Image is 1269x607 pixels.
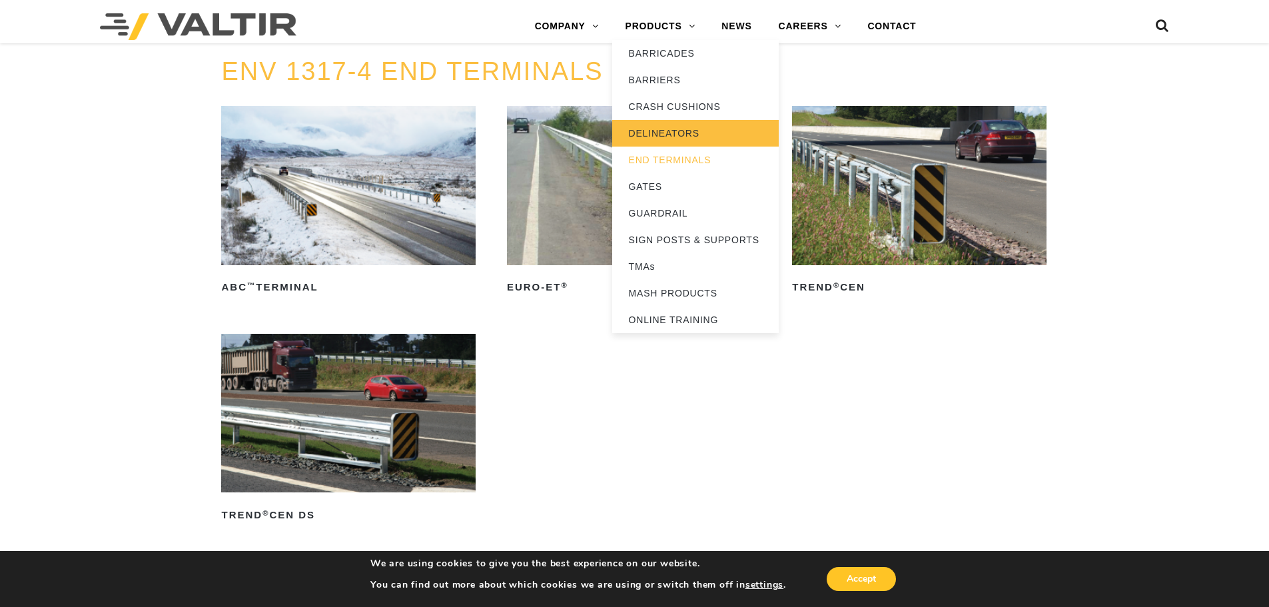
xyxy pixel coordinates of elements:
[792,106,1046,298] a: TREND®CEN
[612,40,779,67] a: BARRICADES
[507,277,761,299] h2: Euro-ET
[612,13,709,40] a: PRODUCTS
[262,509,269,517] sup: ®
[370,558,786,570] p: We are using cookies to give you the best experience on our website.
[100,13,296,40] img: Valtir
[792,277,1046,299] h2: TREND CEN
[370,579,786,591] p: You can find out more about which cookies we are using or switch them off in .
[221,504,475,526] h2: TREND CEN DS
[827,567,896,591] button: Accept
[854,13,929,40] a: CONTACT
[507,106,761,298] a: Euro-ET®
[745,579,783,591] button: settings
[612,200,779,227] a: GUARDRAIL
[833,281,840,289] sup: ®
[612,93,779,120] a: CRASH CUSHIONS
[612,280,779,306] a: MASH PRODUCTS
[612,120,779,147] a: DELINEATORS
[612,67,779,93] a: BARRIERS
[221,106,475,298] a: ABC™Terminal
[561,281,568,289] sup: ®
[612,147,779,173] a: END TERMINALS
[221,277,475,299] h2: ABC Terminal
[522,13,612,40] a: COMPANY
[612,227,779,253] a: SIGN POSTS & SUPPORTS
[247,281,256,289] sup: ™
[612,306,779,333] a: ONLINE TRAINING
[765,13,855,40] a: CAREERS
[708,13,765,40] a: NEWS
[221,334,475,526] a: TREND®CEN DS
[612,173,779,200] a: GATES
[612,253,779,280] a: TMAs
[221,57,603,85] a: ENV 1317-4 END TERMINALS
